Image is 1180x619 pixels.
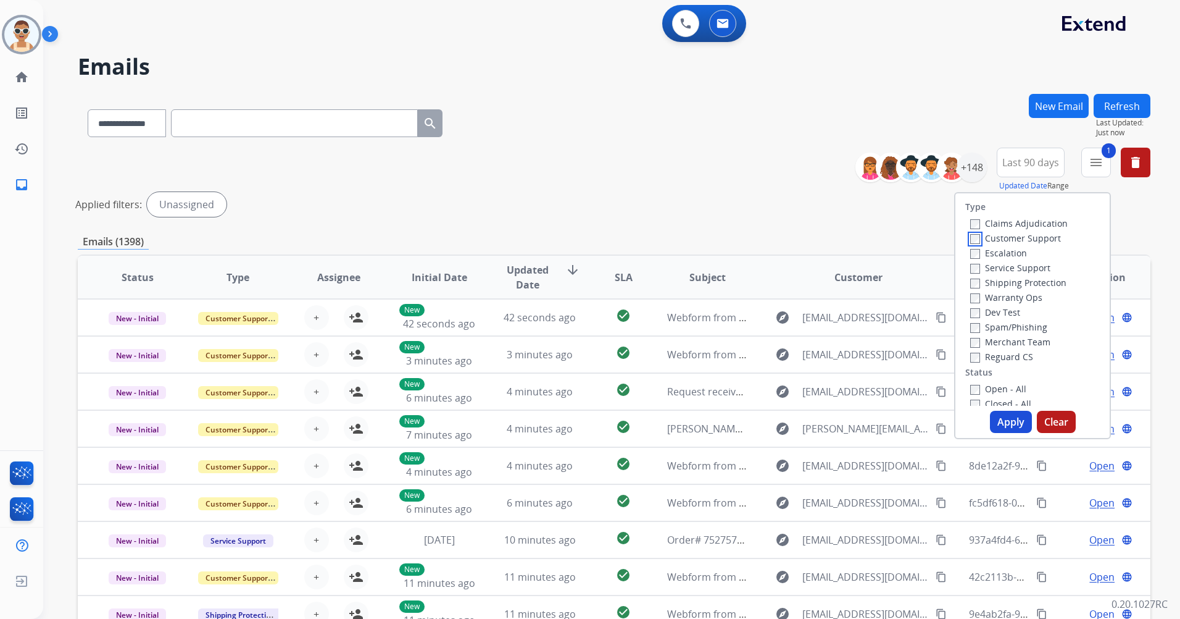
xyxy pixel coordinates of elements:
span: 1 [1102,143,1116,158]
input: Customer Support [970,234,980,244]
span: 3 minutes ago [507,348,573,361]
span: Open [1089,495,1115,510]
mat-icon: menu [1089,155,1103,170]
mat-icon: content_copy [936,386,947,397]
label: Type [965,201,986,213]
p: New [399,489,425,502]
mat-icon: check_circle [616,345,631,360]
span: Open [1089,533,1115,547]
mat-icon: check_circle [616,308,631,323]
span: 8de12a2f-9646-400e-9e2d-eca5f35baf53 [969,459,1153,473]
span: Customer Support [198,460,278,473]
span: 11 minutes ago [404,576,475,590]
span: [DATE] [424,533,455,547]
span: [EMAIL_ADDRESS][DOMAIN_NAME] [802,347,929,362]
p: 0.20.1027RC [1111,597,1168,612]
mat-icon: content_copy [936,312,947,323]
span: 6 minutes ago [507,496,573,510]
mat-icon: delete [1128,155,1143,170]
button: + [304,565,329,589]
span: New - Initial [109,460,166,473]
span: New - Initial [109,312,166,325]
button: + [304,416,329,441]
span: Webform from [EMAIL_ADDRESS][DOMAIN_NAME] on [DATE] [667,348,947,361]
mat-icon: inbox [14,177,29,192]
span: 3 minutes ago [406,354,472,368]
mat-icon: check_circle [616,457,631,471]
label: Customer Support [970,232,1061,244]
button: Clear [1037,411,1076,433]
mat-icon: person_add [349,495,364,510]
mat-icon: language [1121,349,1132,360]
p: Applied filters: [75,197,142,212]
mat-icon: explore [775,458,790,473]
span: [PERSON_NAME][EMAIL_ADDRESS][DOMAIN_NAME] [802,421,929,436]
label: Closed - All [970,398,1031,410]
mat-icon: person_add [349,458,364,473]
span: Webform from [EMAIL_ADDRESS][DOMAIN_NAME] on [DATE] [667,570,947,584]
span: 10 minutes ago [504,533,576,547]
label: Service Support [970,262,1050,274]
span: 7 minutes ago [406,428,472,442]
span: SLA [615,270,633,285]
label: Merchant Team [970,336,1050,348]
span: Webform from [EMAIL_ADDRESS][DOMAIN_NAME] on [DATE] [667,311,947,324]
input: Service Support [970,264,980,274]
span: [EMAIL_ADDRESS][DOMAIN_NAME] [802,495,929,510]
mat-icon: content_copy [936,534,947,545]
label: Spam/Phishing [970,321,1047,333]
mat-icon: check_circle [616,568,631,583]
span: Customer Support [198,386,278,399]
span: + [314,570,319,584]
mat-icon: content_copy [936,423,947,434]
mat-icon: arrow_downward [565,263,580,277]
span: Subject [689,270,726,285]
span: Updated Date [500,263,555,292]
span: New - Initial [109,497,166,510]
span: [EMAIL_ADDRESS][DOMAIN_NAME] [802,570,929,584]
mat-icon: content_copy [936,460,947,471]
mat-icon: content_copy [936,349,947,360]
button: + [304,528,329,552]
button: + [304,305,329,330]
button: Last 90 days [997,148,1065,177]
p: New [399,600,425,613]
mat-icon: home [14,70,29,85]
mat-icon: check_circle [616,531,631,545]
span: Assignee [317,270,360,285]
input: Warranty Ops [970,293,980,303]
span: [EMAIL_ADDRESS][DOMAIN_NAME] [802,310,929,325]
button: Updated Date [999,181,1047,191]
span: 4 minutes ago [507,422,573,436]
span: Customer Support [198,571,278,584]
mat-icon: language [1121,312,1132,323]
button: New Email [1029,94,1089,118]
span: 42 seconds ago [403,317,475,331]
mat-icon: check_circle [616,419,631,434]
mat-icon: explore [775,347,790,362]
img: avatar [4,17,39,52]
button: Refresh [1094,94,1150,118]
mat-icon: explore [775,570,790,584]
label: Escalation [970,247,1027,259]
span: + [314,458,319,473]
span: [PERSON_NAME] ottoman [667,422,787,436]
button: + [304,453,329,478]
p: New [399,563,425,576]
p: New [399,415,425,427]
span: + [314,310,319,325]
span: Last 90 days [1002,160,1059,165]
span: 42c2113b-da3b-475c-aee4-466209d0b43a [969,570,1161,584]
mat-icon: history [14,141,29,156]
span: + [314,384,319,399]
span: New - Initial [109,423,166,436]
span: 4 minutes ago [406,465,472,479]
span: + [314,533,319,547]
span: + [314,347,319,362]
mat-icon: person_add [349,347,364,362]
span: Customer Support [198,423,278,436]
span: Request received] Resolve the issue and log your decision. ͏‌ ͏‌ ͏‌ ͏‌ ͏‌ ͏‌ ͏‌ ͏‌ ͏‌ ͏‌ ͏‌ ͏‌ ͏‌... [667,385,1032,398]
span: Service Support [203,534,273,547]
mat-icon: list_alt [14,106,29,120]
span: Open [1089,458,1115,473]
